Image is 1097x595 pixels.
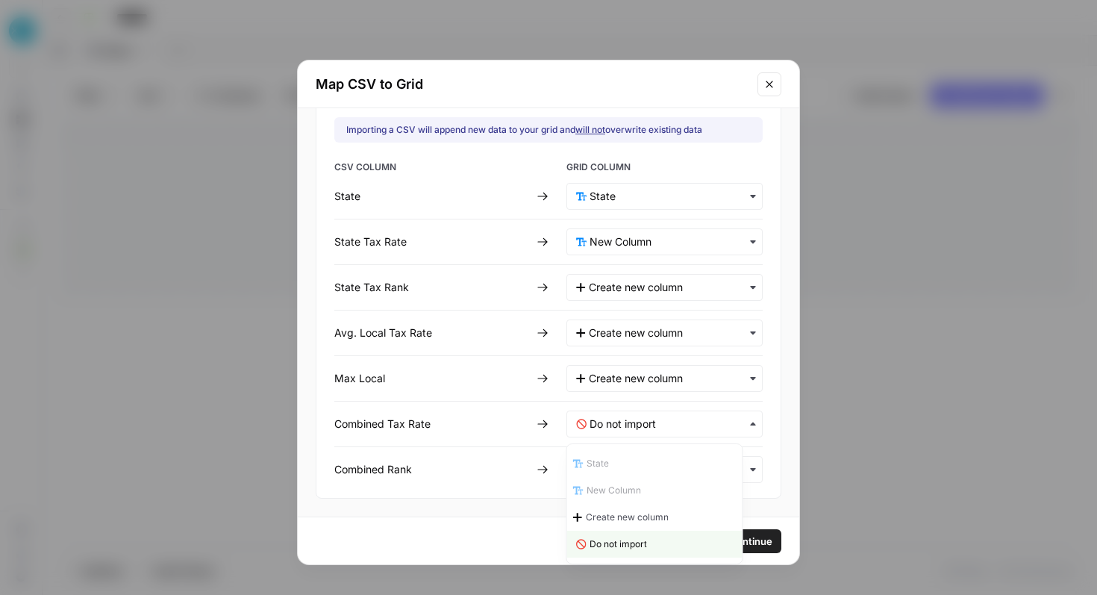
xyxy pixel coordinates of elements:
[334,280,531,295] div: State Tax Rank
[334,234,531,249] div: State Tax Rate
[590,538,647,551] span: Do not import
[346,123,702,137] div: Importing a CSV will append new data to your grid and overwrite existing data
[316,74,748,95] h2: Map CSV to Grid
[590,189,753,204] input: State
[757,72,781,96] button: Close modal
[334,371,531,386] div: Max Local
[334,417,531,432] div: Combined Tax Rate
[334,462,531,477] div: Combined Rank
[589,371,753,386] input: Create new column
[587,484,641,497] span: New Column
[729,534,772,549] span: Continue
[590,417,753,432] input: Do not import
[589,280,753,295] input: Create new column
[589,325,753,340] input: Create new column
[334,189,531,204] div: State
[566,161,763,177] span: GRID COLUMN
[587,457,609,470] span: State
[720,529,781,553] button: Continue
[575,124,605,135] u: will not
[334,325,531,340] div: Avg. Local Tax Rate
[586,511,669,524] span: Create new column
[334,161,531,177] span: CSV COLUMN
[590,234,753,249] input: New Column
